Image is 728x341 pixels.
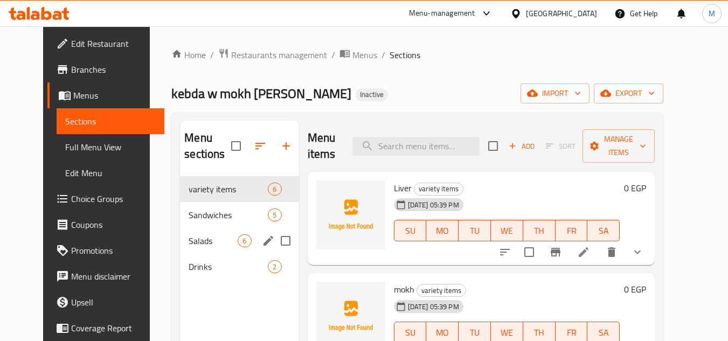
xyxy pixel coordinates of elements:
[404,302,463,312] span: [DATE] 05:39 PM
[65,166,156,179] span: Edit Menu
[624,180,646,196] h6: 0 EGP
[247,133,273,159] span: Sort sections
[599,239,625,265] button: delete
[495,325,519,340] span: WE
[339,48,377,62] a: Menus
[356,88,388,101] div: Inactive
[523,220,556,241] button: TH
[210,48,214,61] li: /
[417,284,466,297] div: variety items
[591,133,646,159] span: Manage items
[482,135,504,157] span: Select section
[65,115,156,128] span: Sections
[71,270,156,283] span: Menu disclaimer
[47,238,165,263] a: Promotions
[528,325,551,340] span: TH
[171,81,351,106] span: kebda w mokh [PERSON_NAME]
[71,296,156,309] span: Upsell
[404,200,463,210] span: [DATE] 05:39 PM
[47,315,165,341] a: Coverage Report
[331,48,335,61] li: /
[431,325,454,340] span: MO
[417,284,466,297] span: variety items
[225,135,247,157] span: Select all sections
[463,325,487,340] span: TU
[171,48,663,62] nav: breadcrumb
[57,160,165,186] a: Edit Menu
[526,8,597,19] div: [GEOGRAPHIC_DATA]
[184,130,231,162] h2: Menu sections
[268,208,281,221] div: items
[65,141,156,154] span: Full Menu View
[180,254,299,280] div: Drinks2
[394,220,427,241] button: SU
[399,325,422,340] span: SU
[268,184,281,194] span: 6
[399,223,422,239] span: SU
[57,134,165,160] a: Full Menu View
[171,48,206,61] a: Home
[71,244,156,257] span: Promotions
[504,138,539,155] button: Add
[268,260,281,273] div: items
[273,133,299,159] button: Add section
[308,130,340,162] h2: Menu items
[394,281,414,297] span: mokh
[71,218,156,231] span: Coupons
[414,183,463,195] span: variety items
[47,263,165,289] a: Menu disclaimer
[71,37,156,50] span: Edit Restaurant
[73,89,156,102] span: Menus
[504,138,539,155] span: Add item
[382,48,385,61] li: /
[560,325,584,340] span: FR
[414,183,463,196] div: variety items
[47,57,165,82] a: Branches
[507,140,536,152] span: Add
[268,183,281,196] div: items
[189,260,268,273] span: Drinks
[352,48,377,61] span: Menus
[238,234,251,247] div: items
[47,82,165,108] a: Menus
[71,192,156,205] span: Choice Groups
[426,220,459,241] button: MO
[491,220,523,241] button: WE
[592,223,615,239] span: SA
[47,31,165,57] a: Edit Restaurant
[518,241,540,263] span: Select to update
[495,223,519,239] span: WE
[71,63,156,76] span: Branches
[560,223,584,239] span: FR
[431,223,454,239] span: MO
[539,138,583,155] span: Select section first
[356,90,388,99] span: Inactive
[587,220,620,241] button: SA
[602,87,655,100] span: export
[189,234,238,247] span: Salads
[529,87,581,100] span: import
[394,180,412,196] span: Liver
[71,322,156,335] span: Coverage Report
[583,129,655,163] button: Manage items
[631,246,644,259] svg: Show Choices
[624,282,646,297] h6: 0 EGP
[238,236,251,246] span: 6
[180,172,299,284] nav: Menu sections
[268,262,281,272] span: 2
[180,202,299,228] div: Sandwiches5
[459,220,491,241] button: TU
[180,176,299,202] div: variety items6
[260,233,276,249] button: edit
[594,83,663,103] button: export
[47,212,165,238] a: Coupons
[47,186,165,212] a: Choice Groups
[556,220,588,241] button: FR
[316,180,385,249] img: Liver
[521,83,590,103] button: import
[189,183,268,196] span: variety items
[189,208,268,221] span: Sandwiches
[709,8,715,19] span: M
[57,108,165,134] a: Sections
